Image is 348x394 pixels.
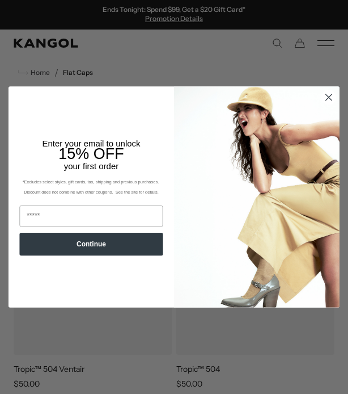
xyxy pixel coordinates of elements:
span: 15% OFF [58,145,124,162]
img: 93be19ad-e773-4382-80b9-c9d740c9197f.jpeg [174,86,339,308]
button: Close dialog [321,90,336,104]
span: your first order [64,161,119,170]
span: Enter your email to unlock [42,139,140,148]
span: *Excludes select styles, gift cards, tax, shipping and previous purchases. Discount does not comb... [23,179,160,194]
button: Continue [19,233,163,255]
input: Email [19,206,163,227]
